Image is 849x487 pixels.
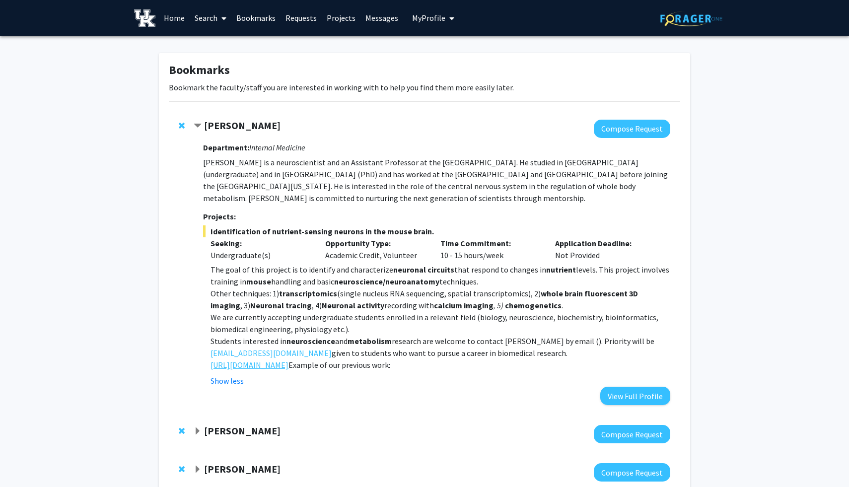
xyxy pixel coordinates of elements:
[204,119,281,132] strong: [PERSON_NAME]
[503,300,562,310] strong: chemogenetics
[660,11,722,26] img: ForagerOne Logo
[318,237,433,261] div: Academic Credit, Volunteer
[7,442,42,480] iframe: Chat
[179,427,185,435] span: Remove Ian Boggero from bookmarks
[594,463,670,482] button: Compose Request to Sarah D'Orazio
[281,0,322,35] a: Requests
[325,237,425,249] p: Opportunity Type:
[211,264,670,287] p: The goal of this project is to identify and characterize that respond to changes in levels. This ...
[194,466,202,474] span: Expand Sarah D'Orazio Bookmark
[250,300,312,310] strong: Neuronal tracing
[322,0,360,35] a: Projects
[190,0,231,35] a: Search
[169,63,680,77] h1: Bookmarks
[249,142,305,152] i: Internal Medicine
[433,237,548,261] div: 10 - 15 hours/week
[440,237,541,249] p: Time Commitment:
[211,335,670,359] p: Students interested in and research are welcome to contact [PERSON_NAME] by email ( ). Priority w...
[194,427,202,435] span: Expand Ian Boggero Bookmark
[204,463,281,475] strong: [PERSON_NAME]
[211,347,332,359] a: [EMAIL_ADDRESS][DOMAIN_NAME]
[246,277,271,286] strong: mouse
[548,237,663,261] div: Not Provided
[211,287,670,311] p: Other techniques: 1) (single nucleus RNA sequencing, spatial transcriptomics), 2) , 3) , 4) recor...
[194,122,202,130] span: Contract Ioannis Papazoglou Bookmark
[494,300,503,310] em: , 5)
[393,265,454,275] strong: neuronal circuits
[231,0,281,35] a: Bookmarks
[203,225,670,237] span: Identification of nutrient-sensing neurons in the mouse brain.
[203,181,636,203] span: e is interested in the role of the central nervous system in the regulation of whole body metabol...
[211,359,288,371] a: [URL][DOMAIN_NAME]
[594,425,670,443] button: Compose Request to Ian Boggero
[279,288,337,298] strong: transcriptomics
[348,336,392,346] strong: metabolism
[594,120,670,138] button: Compose Request to Ioannis Papazoglou
[360,0,403,35] a: Messages
[211,237,311,249] p: Seeking:
[179,465,185,473] span: Remove Sarah D'Orazio from bookmarks
[211,249,311,261] div: Undergraduate(s)
[203,211,236,221] strong: Projects:
[204,424,281,437] strong: [PERSON_NAME]
[555,237,655,249] p: Application Deadline:
[179,122,185,130] span: Remove Ioannis Papazoglou from bookmarks
[203,156,670,204] p: [PERSON_NAME] is a neuroscientist and an Assistant Professor at the [GEOGRAPHIC_DATA]. He studied...
[159,0,190,35] a: Home
[546,265,576,275] strong: nutrient
[322,300,384,310] strong: Neuronal activity
[211,311,670,335] p: We are currently accepting undergraduate students enrolled in a relevant field (biology, neurosci...
[203,142,249,152] strong: Department:
[600,387,670,405] button: View Full Profile
[434,300,494,310] strong: calcium imaging
[211,375,244,387] button: Show less
[211,359,670,371] p: Example of our previous work:
[334,277,439,286] strong: neuroscience/neuroanatomy
[169,81,680,93] p: Bookmark the faculty/staff you are interested in working with to help you find them more easily l...
[134,9,155,27] img: University of Kentucky Logo
[412,13,445,23] span: My Profile
[286,336,335,346] strong: neuroscience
